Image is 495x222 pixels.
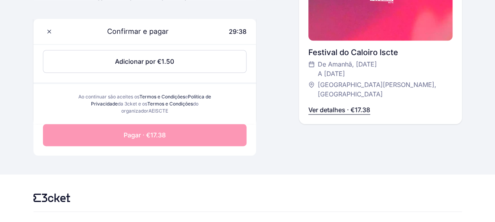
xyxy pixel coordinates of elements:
span: Pagar · €17.38 [124,130,166,140]
p: Ver detalhes · €17.38 [308,105,370,115]
span: Confirmar e pagar [98,26,169,37]
span: 29:38 [229,28,247,35]
a: Termos e Condições [139,94,185,100]
a: Termos e Condições [147,101,193,107]
span: Adicionar por €1.50 [115,57,174,66]
span: AEISCTE [148,108,168,114]
button: Adicionar por €1.50 [43,50,247,73]
span: [GEOGRAPHIC_DATA][PERSON_NAME], [GEOGRAPHIC_DATA] [318,80,444,99]
div: Ao continuar são aceites os e da 3cket e os do organizador [78,93,212,115]
button: Pagar · €17.38 [43,124,247,146]
span: De Amanhã, [DATE] A [DATE] [318,59,377,78]
div: Festival do Caloiro Iscte [308,47,452,58]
